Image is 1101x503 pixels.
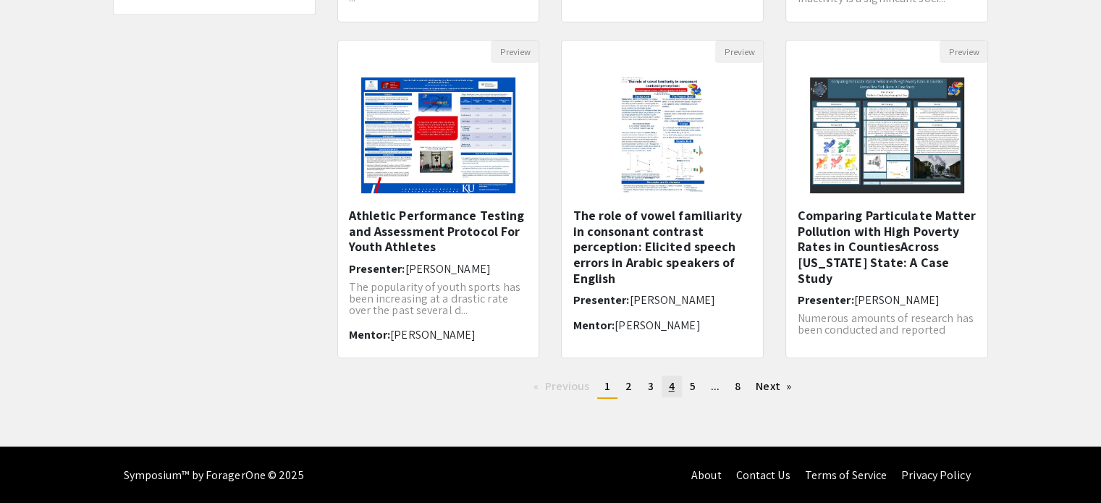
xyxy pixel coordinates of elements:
[748,376,798,397] a: Next page
[785,40,988,358] div: Open Presentation <p>Comparing Particulate Matter Pollution with High Poverty Rates in Counties</...
[11,438,62,492] iframe: Chat
[390,327,476,342] span: [PERSON_NAME]
[615,318,700,333] span: [PERSON_NAME]
[901,468,970,483] a: Privacy Policy
[735,379,741,394] span: 8
[349,262,528,276] h6: Presenter:
[573,208,752,286] h5: The role of vowel familiarity in consonant contrast perception: Elicited speech errors in Arabic ...
[804,468,887,483] a: Terms of Service
[491,41,539,63] button: Preview
[940,41,987,63] button: Preview
[797,313,976,336] p: Numerous amounts of research has been conducted and reported
[561,40,764,358] div: Open Presentation <p>The role of vowel familiarity in consonant contrast perception: Elicited spe...
[735,468,790,483] a: Contact Us
[607,63,719,208] img: <p>The role of vowel familiarity in consonant contrast perception: Elicited speech errors in Arab...
[797,208,976,286] h5: Comparing Particulate Matter Pollution with High Poverty Rates in CountiesAcross [US_STATE] State...
[796,63,979,208] img: <p>Comparing Particulate Matter Pollution with High Poverty Rates in Counties</p><p>Across New Yo...
[349,327,391,342] span: Mentor:
[337,376,989,399] ul: Pagination
[669,379,675,394] span: 4
[349,208,528,255] h5: Athletic Performance Testing and Assessment Protocol For Youth Athletes
[349,279,520,318] span: The popularity of youth sports has been increasing at a drastic rate over the past several d...
[690,379,696,394] span: 5
[797,293,976,307] h6: Presenter:
[629,292,714,308] span: [PERSON_NAME]
[573,318,615,333] span: Mentor:
[573,293,752,307] h6: Presenter:
[797,347,976,371] p: on to conclude that air pollution has harsh effects on those...
[711,379,720,394] span: ...
[691,468,722,483] a: About
[544,379,589,394] span: Previous
[604,379,610,394] span: 1
[647,379,653,394] span: 3
[347,63,530,208] img: <p>Athletic Performance Testing and Assessment Protocol For Youth Athletes</p>
[405,261,491,276] span: [PERSON_NAME]
[337,40,540,358] div: Open Presentation <p>Athletic Performance Testing and Assessment Protocol For Youth Athletes</p>
[715,41,763,63] button: Preview
[853,292,939,308] span: [PERSON_NAME]
[625,379,632,394] span: 2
